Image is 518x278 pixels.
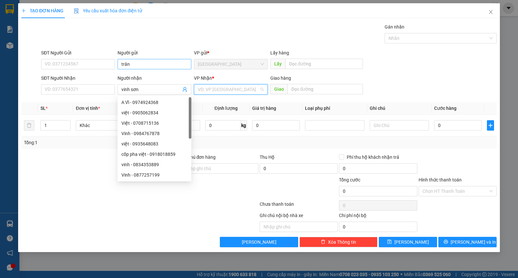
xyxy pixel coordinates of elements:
span: Xóa Thông tin [328,238,356,246]
input: Dọc đường [287,84,363,94]
li: VP [GEOGRAPHIC_DATA] [3,46,45,67]
div: Tổng: 1 [24,139,200,146]
div: việt - 0935648083 [118,139,191,149]
button: Close [482,3,500,21]
span: Lấy hàng [270,50,289,55]
span: Đơn vị tính [76,106,100,111]
span: delete [321,239,325,245]
span: close [488,9,493,15]
span: Yêu cầu xuất hóa đơn điện tử [74,8,142,13]
img: icon [74,8,79,14]
span: Thu Hộ [260,155,275,160]
span: VP Nhận [194,75,212,81]
span: user-add [182,87,187,92]
span: Giao hàng [270,75,291,81]
button: plus [487,120,494,131]
div: vinh - 0834353889 [118,159,191,170]
button: delete [24,120,34,131]
div: VP gửi [194,49,268,56]
div: Việt - 0708715136 [121,120,187,127]
div: Vinh - 0877257199 [118,170,191,180]
div: việt - 0905062834 [118,108,191,118]
span: [PERSON_NAME] [242,238,276,246]
span: Cước hàng [434,106,456,111]
button: save[PERSON_NAME] [379,237,437,247]
span: Khác [80,121,131,130]
span: save [387,239,392,245]
div: việt - 0905062834 [121,109,187,116]
span: Sài Gòn [198,59,264,69]
div: Việt - 0708715136 [118,118,191,128]
div: A Vĩ - 0974924368 [118,97,191,108]
th: Ghi chú [367,102,432,115]
label: Hình thức thanh toán [419,177,462,182]
span: [PERSON_NAME] và In [451,238,496,246]
button: [PERSON_NAME] [220,237,298,247]
div: Ghi chú nội bộ nhà xe [260,212,338,222]
th: Loại phụ phí [302,102,367,115]
span: SL [40,106,46,111]
span: plus [21,8,26,13]
div: cốp pha việt - 0918018859 [118,149,191,159]
img: logo.jpg [3,3,26,26]
input: Ghi chú đơn hàng [180,163,258,174]
button: deleteXóa Thông tin [299,237,377,247]
span: Giao [270,84,287,94]
li: VP Buôn Mê Thuột [45,46,86,53]
span: plus [487,123,494,128]
span: [PERSON_NAME] [394,238,429,246]
li: [GEOGRAPHIC_DATA] [3,3,94,38]
span: Lấy [270,59,285,69]
input: 0 [252,120,300,131]
span: TẠO ĐƠN HÀNG [21,8,63,13]
span: Phí thu hộ khách nhận trả [344,154,402,161]
div: Người gửi [118,49,191,56]
label: Ghi chú đơn hàng [180,155,216,160]
span: printer [444,239,448,245]
div: Chi phí nội bộ [339,212,417,222]
div: A Vĩ - 0974924368 [121,99,187,106]
input: Ghi Chú [370,120,429,131]
div: SĐT Người Nhận [41,75,115,82]
div: việt - 0935648083 [121,140,187,147]
div: Chưa thanh toán [259,201,338,212]
span: Tổng cước [339,177,360,182]
label: Gán nhãn [385,24,404,29]
div: Vinh - 0984767878 [118,128,191,139]
input: Dọc đường [285,59,363,69]
div: Người nhận [118,75,191,82]
div: Vinh - 0984767878 [121,130,187,137]
div: cốp pha việt - 0918018859 [121,151,187,158]
input: Nhập ghi chú [260,222,338,232]
div: vinh - 0834353889 [121,161,187,168]
button: printer[PERSON_NAME] và In [438,237,497,247]
div: SĐT Người Gửi [41,49,115,56]
div: Vinh - 0877257199 [121,171,187,179]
